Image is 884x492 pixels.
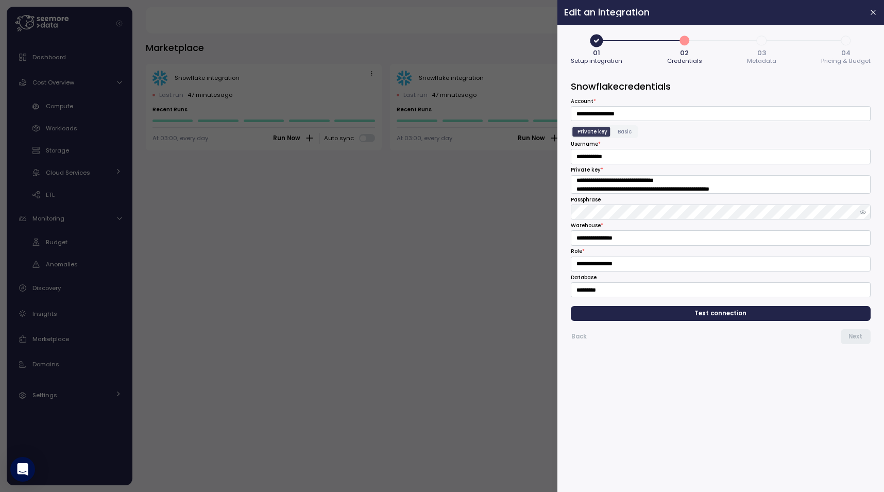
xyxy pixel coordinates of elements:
[676,32,693,49] span: 2
[821,32,871,66] button: 404Pricing & Budget
[747,58,776,64] span: Metadata
[848,330,862,344] span: Next
[695,307,747,320] span: Test connection
[757,49,766,56] span: 03
[571,58,622,64] span: Setup integration
[571,32,622,66] button: 01Setup integration
[10,457,35,482] div: Open Intercom Messenger
[571,329,587,344] button: Back
[667,58,702,64] span: Credentials
[593,49,600,56] span: 01
[571,330,587,344] span: Back
[618,128,632,135] span: Basic
[841,49,851,56] span: 04
[837,32,855,49] span: 4
[841,329,871,344] button: Next
[753,32,771,49] span: 3
[571,80,871,93] h3: Snowflake credentials
[667,32,702,66] button: 202Credentials
[571,306,871,321] button: Test connection
[747,32,776,66] button: 303Metadata
[681,49,689,56] span: 02
[821,58,871,64] span: Pricing & Budget
[564,8,861,17] h2: Edit an integration
[577,128,607,135] span: Private key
